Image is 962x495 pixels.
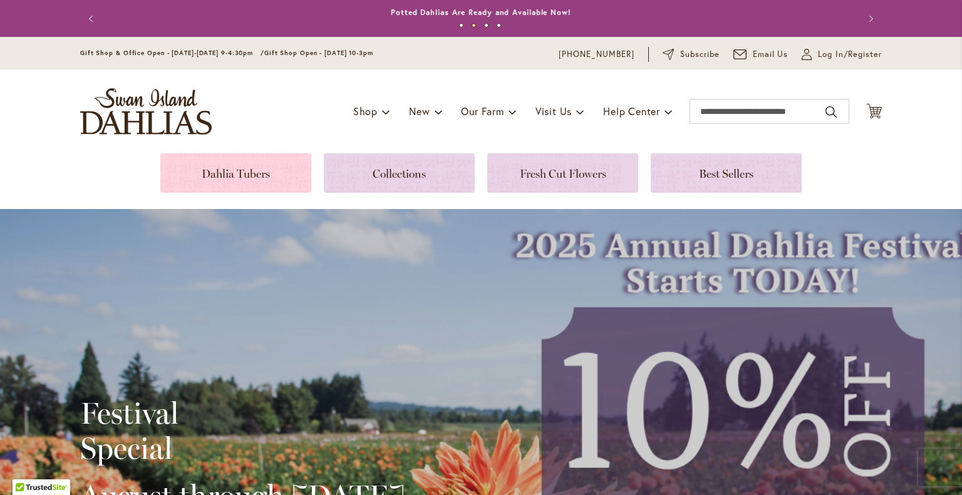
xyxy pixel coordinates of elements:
[472,23,476,28] button: 2 of 4
[857,6,882,31] button: Next
[461,105,504,118] span: Our Farm
[603,105,660,118] span: Help Center
[80,395,405,466] h2: Festival Special
[80,6,105,31] button: Previous
[80,49,264,57] span: Gift Shop & Office Open - [DATE]-[DATE] 9-4:30pm /
[459,23,463,28] button: 1 of 4
[497,23,501,28] button: 4 of 4
[802,48,882,61] a: Log In/Register
[264,49,373,57] span: Gift Shop Open - [DATE] 10-3pm
[753,48,789,61] span: Email Us
[484,23,489,28] button: 3 of 4
[80,88,212,135] a: store logo
[535,105,572,118] span: Visit Us
[409,105,430,118] span: New
[663,48,720,61] a: Subscribe
[391,8,571,17] a: Potted Dahlias Are Ready and Available Now!
[818,48,882,61] span: Log In/Register
[353,105,378,118] span: Shop
[680,48,720,61] span: Subscribe
[559,48,634,61] a: [PHONE_NUMBER]
[733,48,789,61] a: Email Us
